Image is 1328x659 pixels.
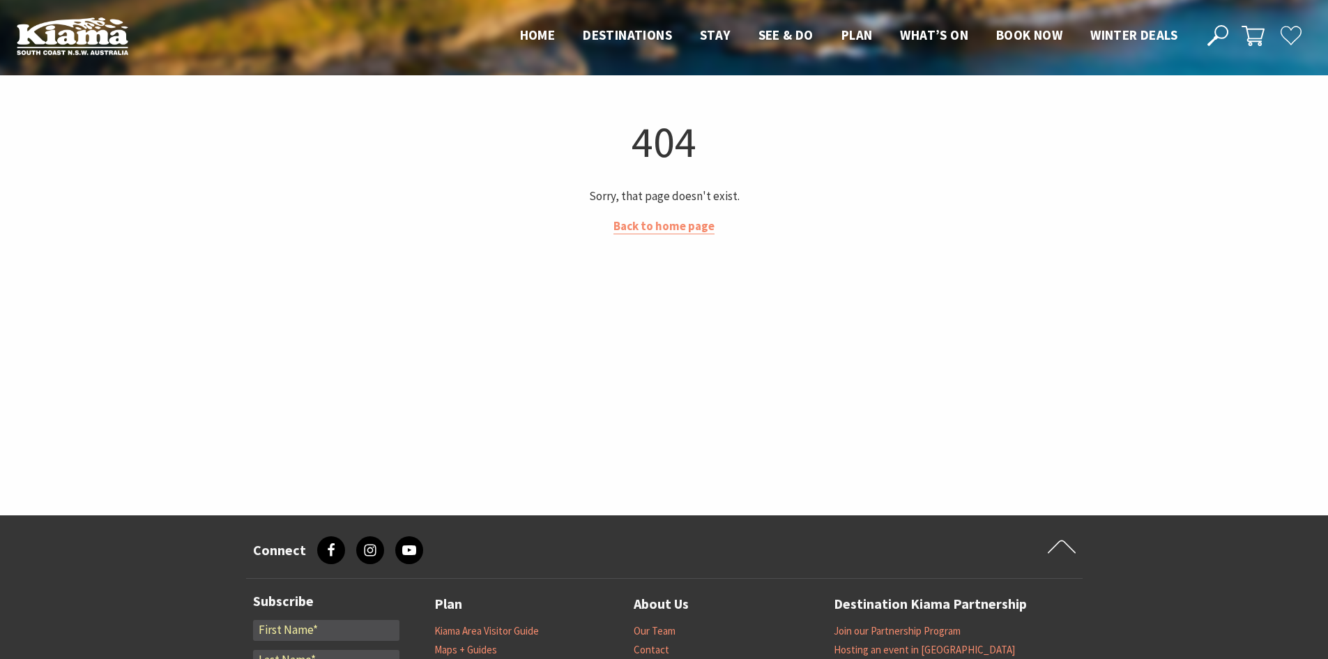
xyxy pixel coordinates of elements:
[834,643,1015,657] a: Hosting an event in [GEOGRAPHIC_DATA]
[583,26,672,43] span: Destinations
[758,26,814,43] span: See & Do
[834,624,961,638] a: Join our Partnership Program
[634,643,669,657] a: Contact
[434,624,539,638] a: Kiama Area Visitor Guide
[252,114,1077,170] h1: 404
[634,593,689,616] a: About Us
[17,17,128,55] img: Kiama Logo
[1090,26,1177,43] span: Winter Deals
[841,26,873,43] span: Plan
[253,542,306,559] h3: Connect
[253,620,399,641] input: First Name*
[434,593,462,616] a: Plan
[996,26,1062,43] span: Book now
[613,218,715,234] a: Back to home page
[634,624,676,638] a: Our Team
[253,593,399,609] h3: Subscribe
[252,187,1077,206] p: Sorry, that page doesn't exist.
[506,24,1191,47] nav: Main Menu
[900,26,968,43] span: What’s On
[700,26,731,43] span: Stay
[520,26,556,43] span: Home
[434,643,497,657] a: Maps + Guides
[834,593,1027,616] a: Destination Kiama Partnership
